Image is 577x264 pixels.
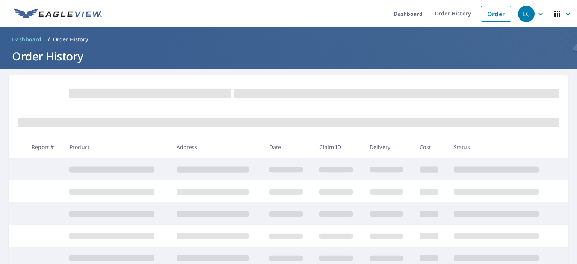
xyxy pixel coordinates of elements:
[53,36,88,43] p: Order History
[12,36,42,43] span: Dashboard
[364,136,414,158] th: Delivery
[171,136,263,158] th: Address
[63,136,171,158] th: Product
[9,48,568,64] h1: Order History
[14,8,102,20] img: EV Logo
[9,33,45,45] a: Dashboard
[9,33,568,45] nav: breadcrumb
[263,136,313,158] th: Date
[414,136,448,158] th: Cost
[448,136,555,158] th: Status
[481,6,511,22] a: Order
[26,136,63,158] th: Report #
[518,6,535,22] div: LC
[48,35,50,44] li: /
[313,136,363,158] th: Claim ID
